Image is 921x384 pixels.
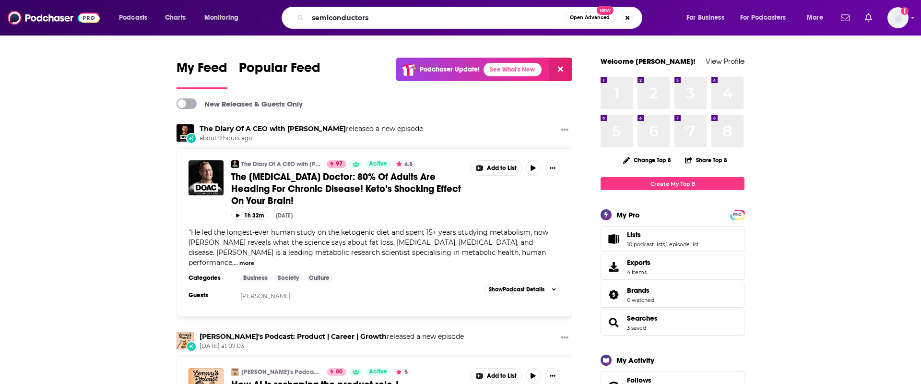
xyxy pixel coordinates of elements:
[601,282,744,308] span: Brands
[570,15,610,20] span: Open Advanced
[231,211,268,220] button: 1h 32m
[239,259,254,267] button: more
[627,314,658,323] a: Searches
[604,288,623,301] a: Brands
[685,151,728,169] button: Share Top 8
[231,171,461,207] span: The [MEDICAL_DATA] Doctor: 80% Of Adults Are Heading For Chronic Disease! Keto’s Shocking Effect ...
[393,160,415,168] button: 4.8
[484,284,560,295] button: ShowPodcast Details
[159,10,191,25] a: Charts
[327,368,346,376] a: 80
[291,7,651,29] div: Search podcasts, credits, & more...
[472,161,521,175] button: Show More Button
[627,230,698,239] a: Lists
[861,10,876,26] a: Show notifications dropdown
[740,11,786,24] span: For Podcasters
[189,274,232,282] h3: Categories
[601,57,696,66] a: Welcome [PERSON_NAME]!
[627,297,654,303] a: 0 watched
[616,356,654,365] div: My Activity
[239,60,320,82] span: Popular Feed
[231,171,464,207] a: The [MEDICAL_DATA] Doctor: 80% Of Adults Are Heading For Chronic Disease! Keto’s Shocking Effect ...
[308,10,566,25] input: Search podcasts, credits, & more...
[200,342,464,350] span: [DATE] at 07:03
[887,7,909,28] button: Show profile menu
[336,159,342,169] span: 97
[239,60,320,89] a: Popular Feed
[189,228,548,267] span: "
[8,9,100,27] img: Podchaser - Follow, Share and Rate Podcasts
[627,230,641,239] span: Lists
[112,10,160,25] button: open menu
[200,124,423,133] h3: released a new episode
[665,241,666,248] span: ,
[200,124,346,133] a: The Diary Of A CEO with Steven Bartlett
[276,212,293,219] div: [DATE]
[616,210,640,219] div: My Pro
[189,160,224,195] img: The Diabetes Doctor: 80% Of Adults Are Heading For Chronic Disease! Keto’s Shocking Effect On You...
[604,316,623,329] a: Searches
[231,160,239,168] img: The Diary Of A CEO with Steven Bartlett
[204,11,238,24] span: Monitoring
[234,258,238,267] span: ...
[231,368,239,376] img: Lenny's Podcast: Product | Career | Growth
[627,258,650,267] span: Exports
[241,368,320,376] a: [PERSON_NAME]'s Podcast: Product | Career | Growth
[365,160,391,168] a: Active
[393,368,411,376] button: 5
[680,10,736,25] button: open menu
[200,134,423,143] span: about 9 hours ago
[369,159,387,169] span: Active
[239,274,272,282] a: Business
[420,65,480,73] p: Podchaser Update!
[666,241,698,248] a: 1 episode list
[369,367,387,377] span: Active
[604,260,623,274] span: Exports
[557,124,572,136] button: Show More Button
[186,133,197,144] div: New Episode
[487,165,517,172] span: Add to List
[119,11,147,24] span: Podcasts
[472,369,521,383] button: Show More Button
[706,57,744,66] a: View Profile
[200,332,464,341] h3: released a new episode
[240,292,291,300] a: [PERSON_NAME]
[837,10,853,26] a: Show notifications dropdown
[545,160,560,176] button: Show More Button
[177,60,227,89] a: My Feed
[189,291,232,299] h3: Guests
[305,274,333,282] a: Culture
[189,228,548,267] span: He led the longest-ever human study on the ketogenic diet and spent 15+ years studying metabolism...
[241,160,320,168] a: The Diary Of A CEO with [PERSON_NAME]
[732,211,743,218] span: PRO
[177,60,227,82] span: My Feed
[365,368,391,376] a: Active
[734,10,800,25] button: open menu
[200,332,387,341] a: Lenny's Podcast: Product | Career | Growth
[566,12,614,24] button: Open AdvancedNew
[177,332,194,349] a: Lenny's Podcast: Product | Career | Growth
[627,286,649,295] span: Brands
[487,372,517,380] span: Add to List
[198,10,251,25] button: open menu
[807,11,823,24] span: More
[901,7,909,15] svg: Add a profile image
[627,241,665,248] a: 10 podcast lists
[686,11,724,24] span: For Business
[887,7,909,28] img: User Profile
[601,310,744,336] span: Searches
[336,367,342,377] span: 80
[627,286,654,295] a: Brands
[545,368,560,384] button: Show More Button
[604,232,623,246] a: Lists
[601,177,744,190] a: Create My Top 8
[177,124,194,142] img: The Diary Of A CEO with Steven Bartlett
[327,160,346,168] a: 97
[274,274,303,282] a: Society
